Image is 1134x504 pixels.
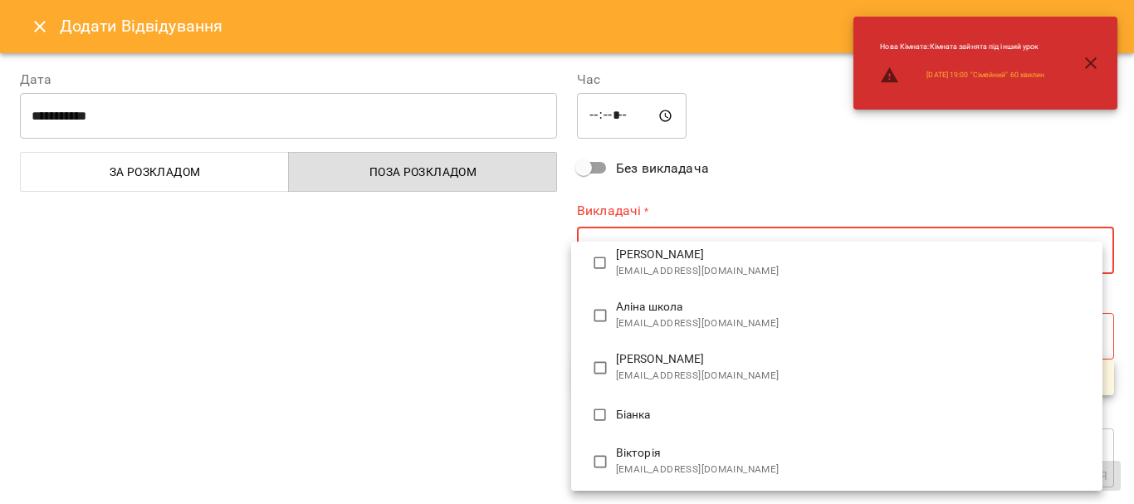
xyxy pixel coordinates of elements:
[616,247,1089,263] span: [PERSON_NAME]
[616,351,1089,368] span: [PERSON_NAME]
[616,263,1089,280] span: [EMAIL_ADDRESS][DOMAIN_NAME]
[616,407,1089,423] span: Біанка
[616,445,1089,462] span: Вікторія
[926,70,1044,81] a: [DATE] 19:00 "Сімейний" 60 хвилин
[616,299,1089,316] span: Аліна школа
[616,316,1089,332] span: [EMAIL_ADDRESS][DOMAIN_NAME]
[616,462,1089,478] span: [EMAIL_ADDRESS][DOMAIN_NAME]
[867,35,1058,59] li: Нова Кімната : Кімната зайнята під інший урок
[616,368,1089,384] span: [EMAIL_ADDRESS][DOMAIN_NAME]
